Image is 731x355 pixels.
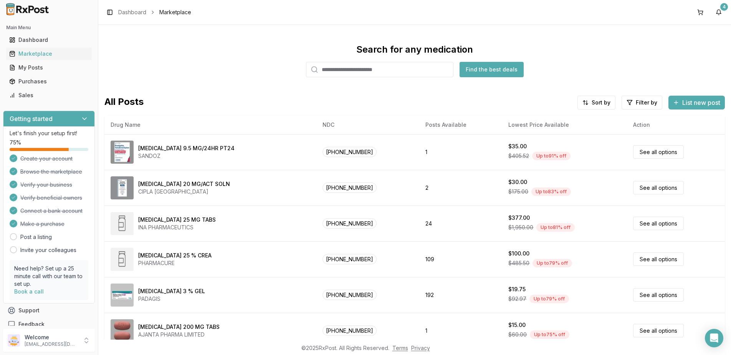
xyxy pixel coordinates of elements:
button: Find the best deals [460,62,524,77]
img: Rivastigmine 9.5 MG/24HR PT24 [111,141,134,164]
span: Make a purchase [20,220,64,228]
div: My Posts [9,64,89,71]
div: Up to 79 % off [533,259,572,267]
div: Up to 91 % off [532,152,571,160]
a: Book a call [14,288,44,295]
span: List new post [682,98,720,107]
button: My Posts [3,61,95,74]
span: Feedback [18,320,45,328]
a: Post a listing [20,233,52,241]
a: See all options [633,288,684,302]
div: $100.00 [508,250,529,257]
a: Sales [6,88,92,102]
div: Open Intercom Messenger [705,329,723,347]
div: $30.00 [508,178,527,186]
button: 4 [713,6,725,18]
a: See all options [633,217,684,230]
a: List new post [668,100,725,107]
div: Up to 79 % off [529,295,569,303]
img: RxPost Logo [3,3,52,15]
h3: Getting started [10,114,53,123]
span: $485.50 [508,259,529,267]
th: Drug Name [104,116,316,134]
div: INA PHARMACEUTICS [138,224,216,231]
a: See all options [633,252,684,266]
span: $92.97 [508,295,526,303]
div: $19.75 [508,285,526,293]
button: Sort by [577,96,615,109]
div: [MEDICAL_DATA] 25 MG TABS [138,216,216,224]
a: My Posts [6,61,92,75]
img: Diclofenac Sodium 3 % GEL [111,284,134,307]
div: PHARMACURE [138,259,212,267]
p: Welcome [25,333,78,341]
div: AJANTA PHARMA LIMITED [138,331,220,338]
div: Dashboard [9,36,89,44]
a: See all options [633,324,684,337]
button: Support [3,304,95,317]
td: 2 [419,170,502,206]
div: Sales [9,91,89,99]
p: [EMAIL_ADDRESS][DOMAIN_NAME] [25,341,78,347]
span: $1,950.00 [508,224,533,231]
div: Up to 83 % off [531,187,571,196]
div: $377.00 [508,214,530,222]
div: $15.00 [508,321,526,329]
td: 1 [419,134,502,170]
button: Sales [3,89,95,101]
a: See all options [633,145,684,159]
div: $35.00 [508,143,527,150]
div: SANDOZ [138,152,235,160]
a: Marketplace [6,47,92,61]
div: [MEDICAL_DATA] 200 MG TABS [138,323,220,331]
nav: breadcrumb [118,8,191,16]
a: Invite your colleagues [20,246,76,254]
div: [MEDICAL_DATA] 25 % CREA [138,252,212,259]
div: Search for any medication [356,43,473,56]
td: 1 [419,313,502,348]
a: Privacy [411,345,430,351]
th: Action [627,116,725,134]
td: 109 [419,241,502,277]
button: Purchases [3,75,95,88]
div: PADAGIS [138,295,205,303]
img: Entacapone 200 MG TABS [111,319,134,342]
span: [PHONE_NUMBER] [322,290,377,300]
span: All Posts [104,96,144,109]
button: Dashboard [3,34,95,46]
span: [PHONE_NUMBER] [322,182,377,193]
span: [PHONE_NUMBER] [322,254,377,264]
td: 192 [419,277,502,313]
span: Verify beneficial owners [20,194,82,202]
p: Need help? Set up a 25 minute call with our team to set up. [14,265,84,288]
div: Up to 75 % off [530,330,569,339]
div: CIPLA [GEOGRAPHIC_DATA] [138,188,230,196]
th: Lowest Price Available [502,116,627,134]
span: [PHONE_NUMBER] [322,325,377,336]
a: Purchases [6,75,92,88]
div: [MEDICAL_DATA] 20 MG/ACT SOLN [138,180,230,188]
button: Marketplace [3,48,95,60]
span: Filter by [636,99,657,106]
span: Sort by [592,99,610,106]
a: Dashboard [6,33,92,47]
th: Posts Available [419,116,502,134]
div: Purchases [9,78,89,85]
span: Verify your business [20,181,72,189]
div: Marketplace [9,50,89,58]
span: Create your account [20,155,73,163]
button: Feedback [3,317,95,331]
p: Let's finish your setup first! [10,129,88,137]
img: Methyl Salicylate 25 % CREA [111,248,134,271]
span: Connect a bank account [20,207,83,215]
img: Diclofenac Potassium 25 MG TABS [111,212,134,235]
span: [PHONE_NUMBER] [322,218,377,229]
span: [PHONE_NUMBER] [322,147,377,157]
img: User avatar [8,334,20,347]
img: SUMAtriptan 20 MG/ACT SOLN [111,176,134,199]
span: 75 % [10,139,21,146]
a: Terms [392,345,408,351]
div: 4 [720,3,728,11]
th: NDC [316,116,420,134]
span: $60.00 [508,331,527,338]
